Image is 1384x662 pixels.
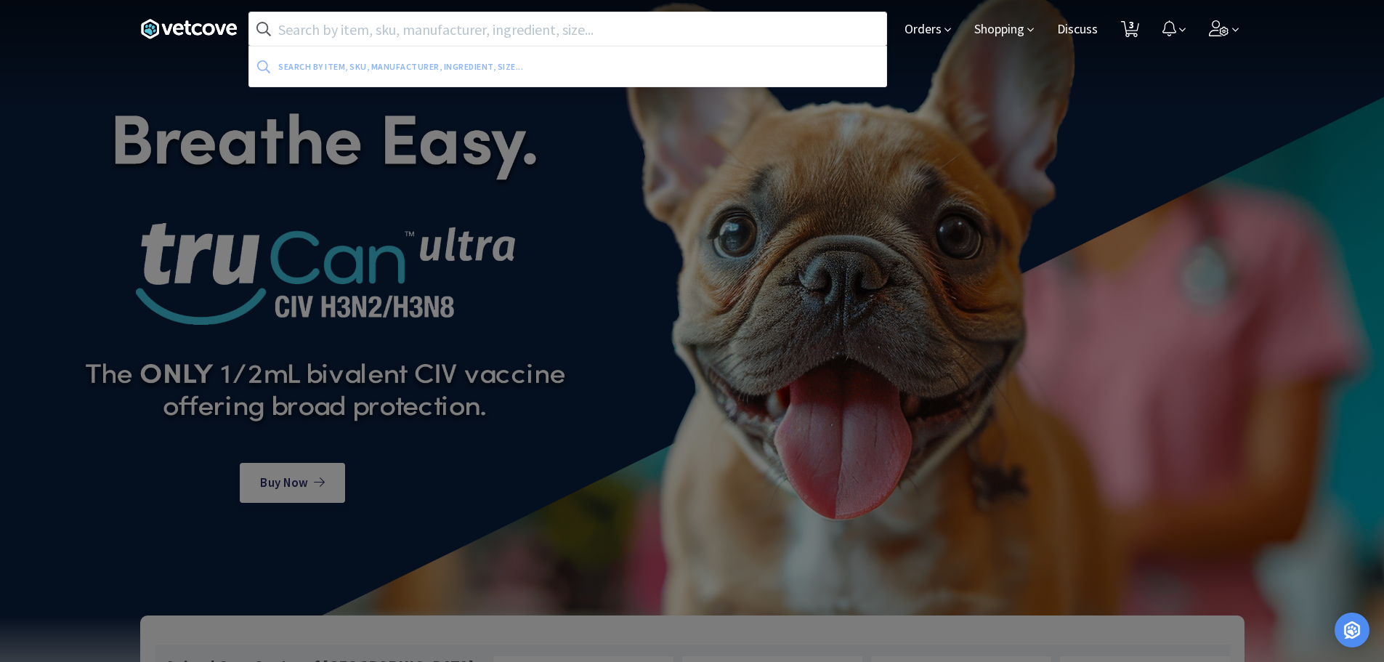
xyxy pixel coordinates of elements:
a: Discuss [1051,23,1104,36]
div: Open Intercom Messenger [1335,613,1369,647]
div: Search by item, sku, manufacturer, ingredient, size... [278,55,700,78]
a: 3 [1115,25,1145,38]
input: Search by item, sku, manufacturer, ingredient, size... [249,12,886,46]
